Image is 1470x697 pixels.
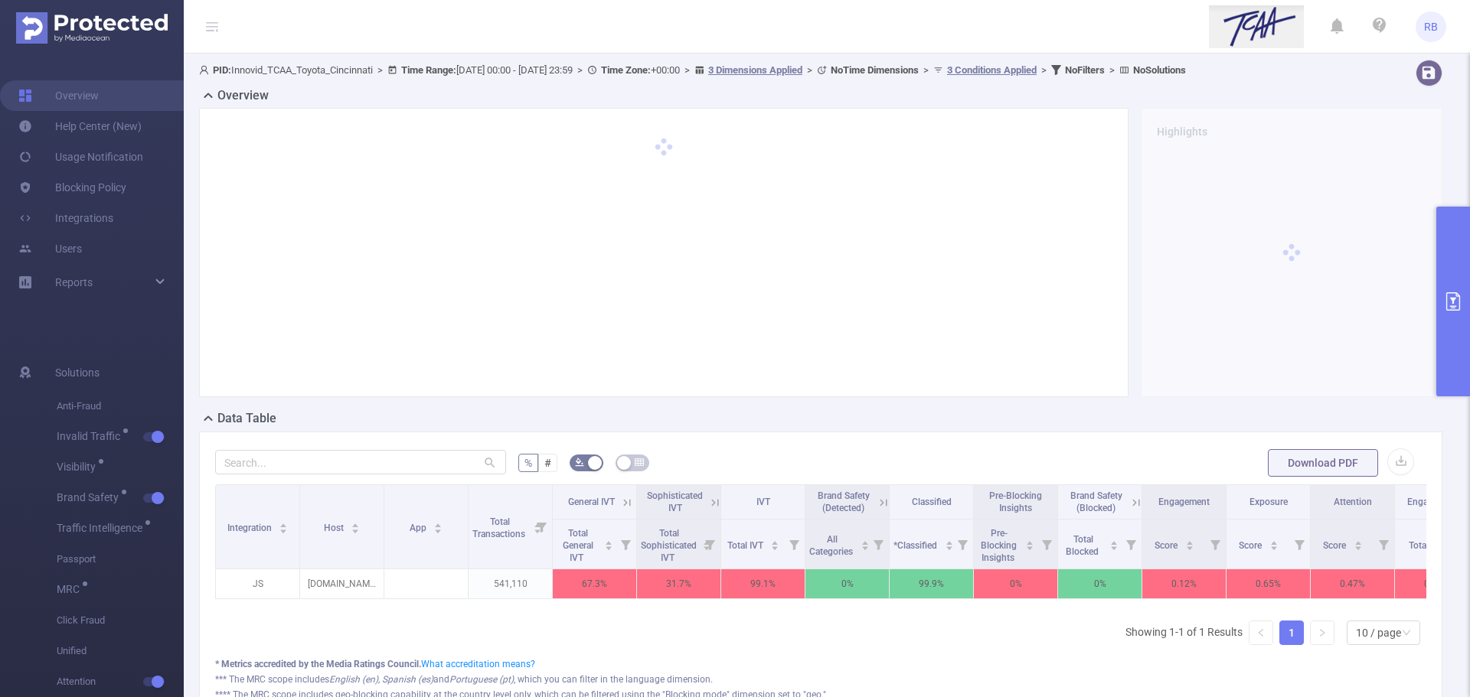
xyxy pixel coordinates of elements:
[818,490,870,513] span: Brand Safety (Detected)
[1269,544,1278,549] i: icon: caret-down
[217,86,269,105] h2: Overview
[57,523,148,533] span: Traffic Intelligence
[55,357,100,388] span: Solutions
[756,497,770,507] span: IVT
[279,527,288,532] i: icon: caret-down
[1125,620,1243,645] li: Showing 1-1 of 1 Results
[1110,539,1119,543] i: icon: caret-up
[1026,539,1034,543] i: icon: caret-up
[1311,569,1394,598] p: 0.47 %
[279,521,288,526] i: icon: caret-up
[573,64,587,76] span: >
[1109,539,1119,548] div: Sort
[721,569,805,598] p: 99.1%
[57,461,101,472] span: Visibility
[1409,540,1431,551] span: Total
[351,521,360,530] div: Sort
[1249,620,1273,645] li: Previous Page
[401,64,456,76] b: Time Range:
[531,485,552,568] i: Filter menu
[1354,539,1363,548] div: Sort
[1120,519,1142,568] i: Filter menu
[1058,569,1142,598] p: 0%
[18,111,142,142] a: Help Center (New)
[434,521,443,526] i: icon: caret-up
[57,666,184,697] span: Attention
[635,458,644,467] i: icon: table
[1142,569,1226,598] p: 0.12 %
[215,673,1426,686] div: *** The MRC scope includes and , which you can filter in the language dimension.
[1407,497,1459,507] span: Engagement
[469,569,552,598] p: 541,110
[604,539,613,548] div: Sort
[1354,539,1362,543] i: icon: caret-up
[1424,11,1438,42] span: RB
[1356,621,1401,644] div: 10 / page
[18,233,82,264] a: Users
[1279,620,1304,645] li: 1
[890,569,973,598] p: 99.9%
[18,142,143,172] a: Usage Notification
[57,492,124,503] span: Brand Safety
[215,450,506,474] input: Search...
[524,457,532,469] span: %
[708,64,802,76] u: 3 Dimensions Applied
[641,528,697,563] span: Total Sophisticated IVT
[1318,628,1327,637] i: icon: right
[324,523,346,533] span: Host
[227,523,274,533] span: Integration
[279,521,288,530] div: Sort
[699,519,720,568] i: Filter menu
[1185,539,1194,548] div: Sort
[544,457,551,469] span: #
[217,409,276,428] h2: Data Table
[1185,544,1194,549] i: icon: caret-down
[771,539,779,543] i: icon: caret-up
[373,64,387,76] span: >
[770,539,779,548] div: Sort
[831,64,919,76] b: No Time Dimensions
[1323,540,1348,551] span: Score
[1280,621,1303,644] a: 1
[605,539,613,543] i: icon: caret-up
[1310,620,1334,645] li: Next Page
[421,659,535,669] a: What accreditation means?
[1269,539,1279,548] div: Sort
[1065,64,1105,76] b: No Filters
[300,569,384,598] p: [DOMAIN_NAME]
[861,544,869,549] i: icon: caret-down
[1133,64,1186,76] b: No Solutions
[945,544,953,549] i: icon: caret-down
[575,458,584,467] i: icon: bg-colors
[199,64,1186,76] span: Innovid_TCAA_Toyota_Cincinnati [DATE] 00:00 - [DATE] 23:59 +00:00
[215,659,421,669] b: * Metrics accredited by the Media Ratings Council.
[1070,490,1122,513] span: Brand Safety (Blocked)
[1354,544,1362,549] i: icon: caret-down
[1269,539,1278,543] i: icon: caret-up
[1268,449,1378,477] button: Download PDF
[18,80,99,111] a: Overview
[351,521,360,526] i: icon: caret-up
[605,544,613,549] i: icon: caret-down
[802,64,817,76] span: >
[57,431,126,441] span: Invalid Traffic
[912,497,952,507] span: Classified
[1185,539,1194,543] i: icon: caret-up
[1037,64,1051,76] span: >
[727,540,766,551] span: Total IVT
[472,516,528,539] span: Total Transactions
[199,65,213,75] i: icon: user
[57,584,85,594] span: MRC
[1402,628,1411,639] i: icon: down
[893,540,939,551] span: *Classified
[1334,497,1372,507] span: Attention
[989,490,1042,513] span: Pre-Blocking Insights
[18,172,126,203] a: Blocking Policy
[945,539,954,548] div: Sort
[945,539,953,543] i: icon: caret-up
[213,64,231,76] b: PID:
[861,539,870,548] div: Sort
[57,391,184,422] span: Anti-Fraud
[771,544,779,549] i: icon: caret-down
[601,64,651,76] b: Time Zone:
